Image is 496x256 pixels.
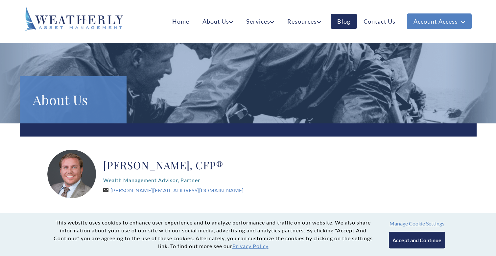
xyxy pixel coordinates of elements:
[331,14,357,29] a: Blog
[25,7,123,32] img: Weatherly
[390,220,444,226] button: Manage Cookie Settings
[33,89,113,110] h1: About Us
[407,13,472,29] a: Account Access
[51,219,376,250] p: This website uses cookies to enhance user experience and to analyze performance and traffic on ou...
[196,14,240,29] a: About Us
[103,175,244,185] p: Wealth Management Advisor, Partner
[357,14,402,29] a: Contact Us
[103,159,244,172] h2: [PERSON_NAME], CFP®
[166,14,196,29] a: Home
[240,14,281,29] a: Services
[281,14,327,29] a: Resources
[103,187,244,193] a: [PERSON_NAME][EMAIL_ADDRESS][DOMAIN_NAME]
[389,232,445,248] button: Accept and Continue
[232,243,269,249] a: Privacy Policy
